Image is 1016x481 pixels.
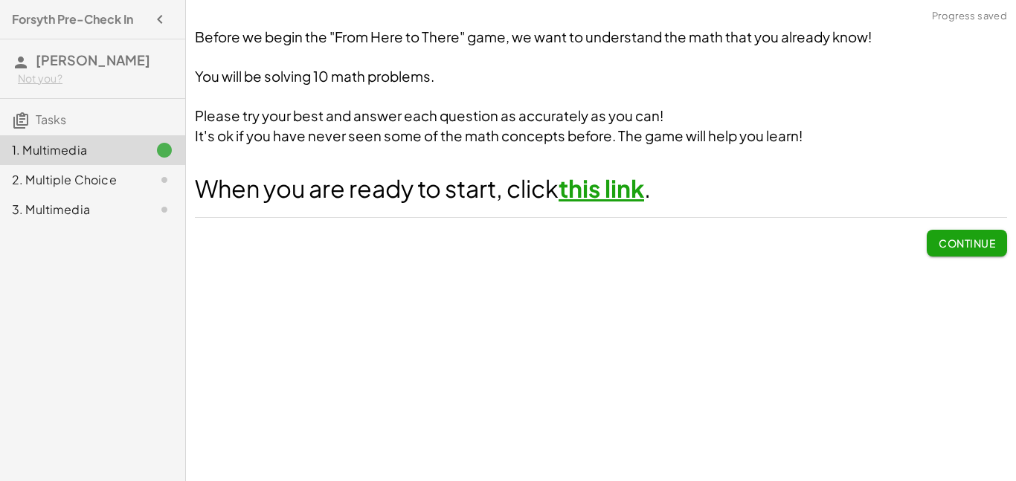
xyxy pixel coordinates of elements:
button: Continue [927,230,1007,256]
span: . [644,173,651,203]
span: Continue [939,236,995,250]
i: Task not started. [155,201,173,219]
h4: Forsyth Pre-Check In [12,10,133,28]
div: Not you? [18,71,173,86]
i: Task finished. [155,141,173,159]
span: [PERSON_NAME] [36,51,150,68]
span: Before we begin the "From Here to There" game, we want to understand the math that you already know! [195,28,872,45]
span: Please try your best and answer each question as accurately as you can! [195,107,663,124]
span: When you are ready to start, click [195,173,559,203]
span: Progress saved [932,9,1007,24]
div: 3. Multimedia [12,201,132,219]
i: Task not started. [155,171,173,189]
span: You will be solving 10 math problems. [195,68,434,85]
span: Tasks [36,112,66,127]
div: 1. Multimedia [12,141,132,159]
a: this link [559,173,644,203]
span: It's ok if you have never seen some of the math concepts before. The game will help you learn! [195,127,803,144]
div: 2. Multiple Choice [12,171,132,189]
